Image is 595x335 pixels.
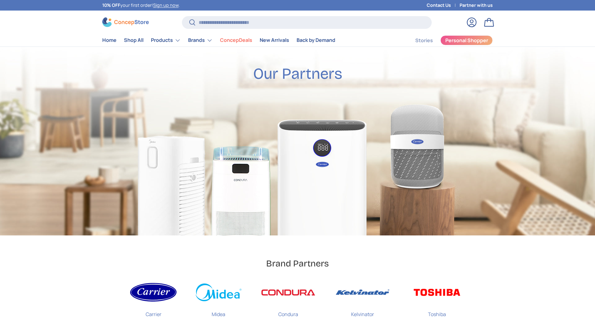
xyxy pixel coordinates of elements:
[124,34,143,46] a: Shop All
[351,306,374,318] p: Kelvinator
[130,279,177,323] a: Carrier
[409,279,465,323] a: Toshiba
[427,2,460,9] a: Contact Us
[278,306,298,318] p: Condura
[151,34,181,47] a: Products
[220,34,252,46] a: ConcepDeals
[428,306,446,318] p: Toshiba
[400,34,493,47] nav: Secondary
[260,279,316,323] a: Condura
[102,34,335,47] nav: Primary
[266,258,329,269] h2: Brand Partners
[445,38,488,43] span: Personal Shopper
[460,2,493,9] a: Partner with us
[195,279,242,323] a: Midea
[153,2,178,8] a: Sign up now
[440,35,493,45] a: Personal Shopper
[212,306,225,318] p: Midea
[253,64,342,83] h2: Our Partners
[188,34,213,47] a: Brands
[415,34,433,47] a: Stories
[102,2,180,9] p: your first order! .
[102,17,149,27] img: ConcepStore
[297,34,335,46] a: Back by Demand
[146,306,161,318] p: Carrier
[184,34,216,47] summary: Brands
[147,34,184,47] summary: Products
[335,279,390,323] a: Kelvinator
[260,34,289,46] a: New Arrivals
[102,34,117,46] a: Home
[102,2,120,8] strong: 10% OFF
